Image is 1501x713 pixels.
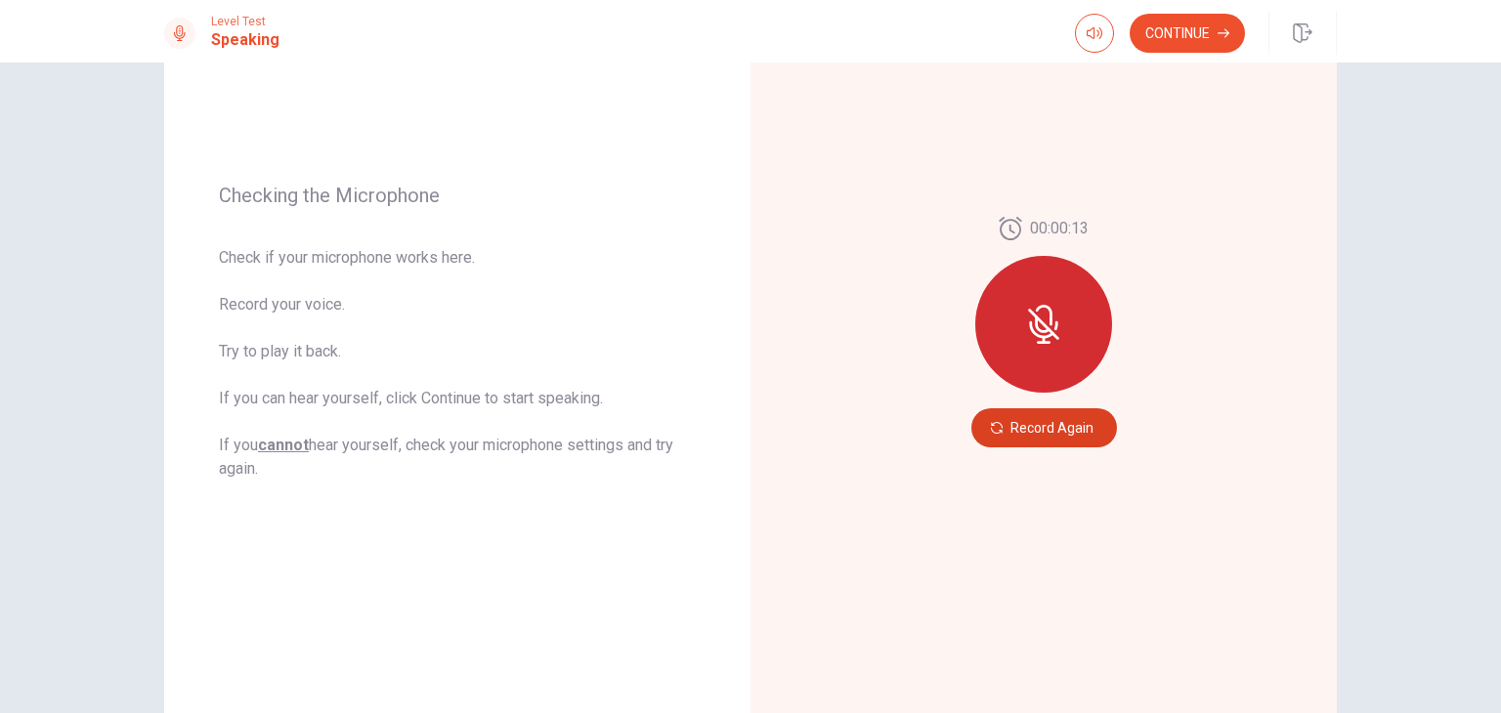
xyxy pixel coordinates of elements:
button: Record Again [971,408,1117,447]
button: Continue [1130,14,1245,53]
h1: Speaking [211,28,279,52]
span: Checking the Microphone [219,184,696,207]
span: 00:00:13 [1030,217,1089,240]
span: Level Test [211,15,279,28]
u: cannot [258,436,309,454]
span: Check if your microphone works here. Record your voice. Try to play it back. If you can hear your... [219,246,696,481]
